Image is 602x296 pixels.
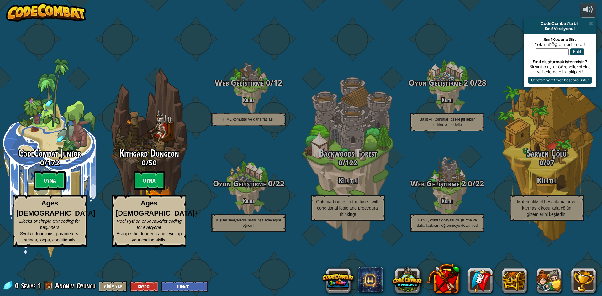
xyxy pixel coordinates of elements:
[21,281,35,291] span: Seviye
[398,97,497,103] h4: Kilitli
[319,146,377,160] span: Backwoods Forest
[580,3,596,18] button: Sesi ayarla
[526,21,594,26] div: CodeCombat'ta bir
[199,97,298,103] h4: Kilitli
[19,219,80,230] span: Blocks or simple text coding for beginners
[47,158,59,167] span: 172
[20,231,79,242] span: Syntax, functions, parameters, strings, loops, conditionals
[216,218,281,228] span: Kişisel seviyelerini nasıl inşa edeceğini öğren !
[417,218,478,228] span: HTML, komut dosyası oluşturma ve daha fazlasını öğrenmeye devam et!
[213,178,266,189] span: Oyun Geliştirme
[99,59,199,257] div: Complete previous world to unlock
[497,176,596,185] h3: Kilitli
[142,158,146,167] span: 0
[527,42,593,47] div: Yok mu? Öğretmenine sor!
[99,159,199,166] h3: /
[130,281,158,292] button: Kaydol
[117,219,182,230] span: Real Python or JavaScript coding for everyone
[527,37,593,42] div: Sınıf Kodunu Gir:
[345,158,357,167] span: 122
[475,178,484,189] span: 22
[116,199,199,217] strong: Ages [DEMOGRAPHIC_DATA]+
[398,179,497,188] h3: /
[546,158,554,167] span: 97
[15,281,20,291] span: 0
[466,178,472,189] span: 0
[34,171,66,190] btn: Oyna
[398,79,497,87] h3: /
[119,146,179,160] span: Kithgard Dungeon
[40,158,44,167] span: 0
[215,77,264,88] span: Web Geliştirme
[18,146,81,160] span: CodeCombat Junior
[38,281,41,291] span: 1
[134,171,165,190] btn: Oyna
[16,199,95,217] strong: Ages [DEMOGRAPHIC_DATA]
[6,3,86,22] img: CodeCombat - Learn how to code by playing a game
[298,159,398,166] h3: /
[199,179,298,188] h3: /
[273,77,282,88] span: 12
[409,77,468,88] span: Oyun Geliştirme 2
[517,199,576,217] span: Matematiksel hesaplamalar ve karmaşık koşullarla çölün gizemlerini keşfedin.
[527,64,593,74] div: Bir sınıf oluştur, öğrencilerini ekle ve ilerlemelerini takip et!
[264,77,270,88] span: 0
[117,231,182,242] span: Escape the dungeon and level up your coding skills!
[478,77,486,88] span: 28
[570,48,584,55] button: Katıl
[527,59,593,64] div: Sınıf oluşturmak ister misin?
[420,117,475,127] span: Basit AI Komutları,özelleştirilebilir birlikler ve hedefler
[539,158,543,167] span: 0
[99,281,127,292] button: Giriş Yap
[149,158,157,167] span: 50
[55,281,96,291] span: Anonim Oyuncu
[468,77,474,88] span: 0
[338,158,342,167] span: 0
[526,26,594,31] div: Sınıf Versiyonu!
[199,198,298,204] h4: Kilitli
[527,146,567,160] span: Sarven Çölü
[316,199,379,217] span: Outsmart ogres in the forest with conditional logic and procedural thinking!
[221,117,276,122] span: HTML,komutlar ve daha fazlası !
[410,178,466,189] span: Web Geliştirme 2
[398,198,497,204] h4: Kilitli
[497,159,596,166] h3: /
[266,178,272,189] span: 0
[528,77,592,84] button: Ücretsiz öğretmen hesabı oluştur
[199,79,298,87] h3: /
[298,176,398,185] h3: Kilitli
[276,178,284,189] span: 22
